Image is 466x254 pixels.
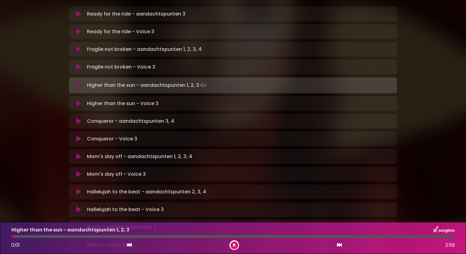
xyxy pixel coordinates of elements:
p: Mom's day off - Voice 3 [87,171,146,178]
p: Hallelujah to the beat - aandachtspunten 2, 3, 4 [87,188,206,196]
p: Mom's day off - aandachtspunten 1, 2, 3, 4 [87,153,192,160]
p: Higher than the sun - aandachtspunten 1, 2, 3 [87,81,208,90]
img: songbox-logo-white.png [433,226,455,234]
p: Ready for the ride - aandachtspunten 3 [87,10,185,18]
img: waveform4.gif [199,81,208,90]
p: Hallelujah to the beat - Voice 3 [87,206,164,213]
span: 0:01 [11,242,20,249]
p: Conqueror - Voice 3 [87,135,137,143]
p: Fragile not broken - aandachtspunten 1, 2, 3, 4 [87,46,202,53]
p: Higher than the sun - Voice 3 [87,100,159,107]
p: Ready for the ride - Voice 3 [87,28,154,35]
p: Conqueror - aandachtspunten 3, 4 [87,118,174,125]
p: Fragile not broken - Voice 3 [87,63,155,71]
span: 2:59 [445,242,455,249]
p: Higher than the sun - aandachtspunten 1, 2, 3 [11,226,129,234]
